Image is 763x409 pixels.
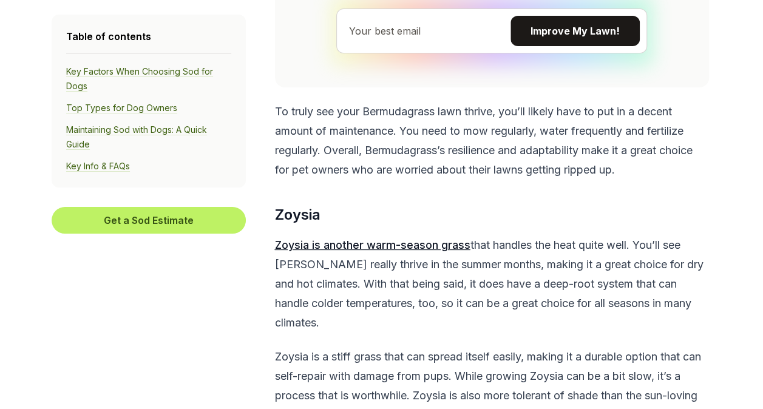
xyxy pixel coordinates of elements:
a: Key Info & FAQs [66,161,130,172]
h4: Table of contents [66,29,231,44]
a: Zoysia is another warm-season grass [275,238,470,251]
a: Maintaining Sod with Dogs: A Quick Guide [66,124,207,150]
input: Your best email [336,8,647,53]
a: Key Factors When Choosing Sod for Dogs [66,66,213,92]
button: Get a Sod Estimate [52,207,246,234]
button: Improve My Lawn! [510,16,640,46]
p: To truly see your Bermudagrass lawn thrive, you’ll likely have to put in a decent amount of maint... [275,102,709,180]
h3: Zoysia [275,204,709,226]
a: Top Types for Dog Owners [66,103,177,113]
p: that handles the heat quite well. You’ll see [PERSON_NAME] really thrive in the summer months, ma... [275,235,709,333]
